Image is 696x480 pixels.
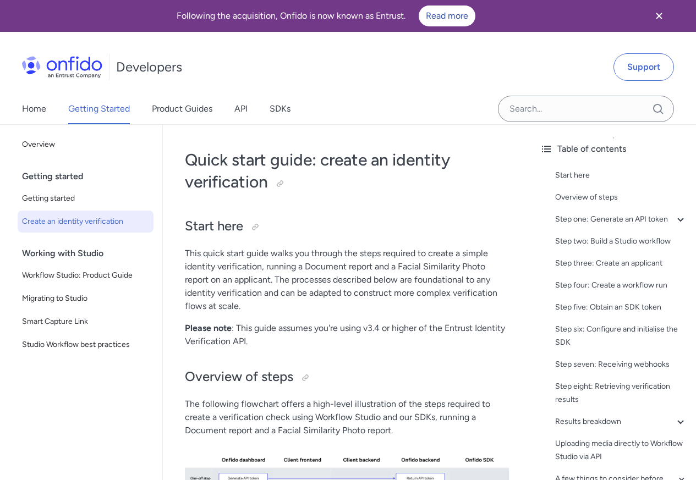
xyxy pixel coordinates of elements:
input: Onfido search input field [498,96,674,122]
a: Start here [555,169,687,182]
a: Getting Started [68,93,130,124]
h1: Quick start guide: create an identity verification [185,149,509,193]
a: Studio Workflow best practices [18,334,154,356]
p: : This guide assumes you're using v3.4 or higher of the Entrust Identity Verification API. [185,322,509,348]
h1: Developers [116,58,182,76]
p: The following flowchart offers a high-level illustration of the steps required to create a verifi... [185,398,509,437]
a: Support [613,53,674,81]
a: Step five: Obtain an SDK token [555,301,687,314]
span: Getting started [22,192,149,205]
a: Step six: Configure and initialise the SDK [555,323,687,349]
span: Create an identity verification [22,215,149,228]
a: Product Guides [152,93,212,124]
a: Uploading media directly to Workflow Studio via API [555,437,687,464]
a: Home [22,93,46,124]
a: Step four: Create a workflow run [555,279,687,292]
a: Step seven: Receiving webhooks [555,358,687,371]
span: Migrating to Studio [22,292,149,305]
h2: Start here [185,217,509,236]
a: Step two: Build a Studio workflow [555,235,687,248]
img: Onfido Logo [22,56,102,78]
a: Step three: Create an applicant [555,257,687,270]
span: Studio Workflow best practices [22,338,149,351]
a: API [234,93,248,124]
div: Getting started [22,165,158,187]
a: Overview [18,134,154,156]
button: Close banner [639,2,679,30]
a: Step one: Generate an API token [555,213,687,226]
div: Working with Studio [22,242,158,264]
a: Read more [419,5,475,26]
a: Migrating to Studio [18,288,154,310]
a: Create an identity verification [18,211,154,233]
svg: Close banner [653,9,666,23]
a: SDKs [270,93,291,124]
a: Workflow Studio: Product Guide [18,264,154,286]
a: Step eight: Retrieving verification results [555,380,687,406]
a: Getting started [18,187,154,209]
h2: Overview of steps [185,368,509,387]
a: Results breakdown [555,415,687,428]
strong: Please note [185,323,232,333]
p: This quick start guide walks you through the steps required to create a simple identity verificat... [185,247,509,313]
span: Overview [22,138,149,151]
a: Smart Capture Link [18,311,154,333]
div: Table of contents [540,142,687,156]
a: Overview of steps [555,191,687,204]
span: Workflow Studio: Product Guide [22,269,149,282]
div: Following the acquisition, Onfido is now known as Entrust. [13,5,639,26]
span: Smart Capture Link [22,315,149,328]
